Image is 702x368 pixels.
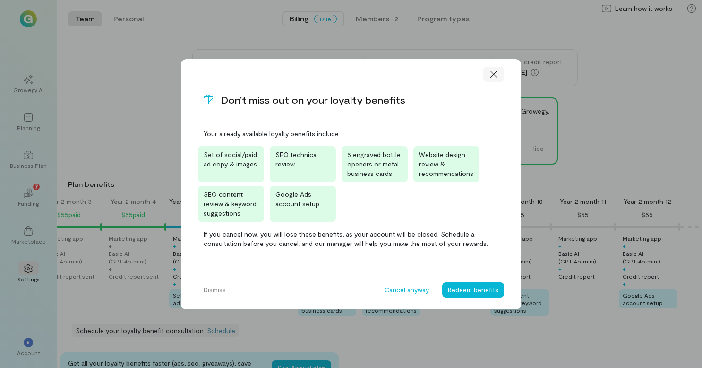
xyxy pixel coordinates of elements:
button: Dismiss [198,282,231,298]
span: SEO technical review [275,150,318,168]
span: SEO content review & keyword suggestions [204,190,257,217]
span: 5 engraved bottle openers or metal business cards [347,150,401,177]
span: Google Ads account setup [275,190,319,208]
button: Cancel anyway [379,282,435,298]
span: Set of social/paid ad copy & images [204,150,257,168]
button: Redeem benefits [442,282,504,298]
span: Website design review & recommendations [419,150,473,177]
div: Don’t miss out on your loyalty benefits [221,93,405,106]
span: Your already available loyalty benefits include: [204,129,498,139]
span: If you cancel now, you will lose these benefits, as your account will be closed. Schedule a consu... [204,229,498,248]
